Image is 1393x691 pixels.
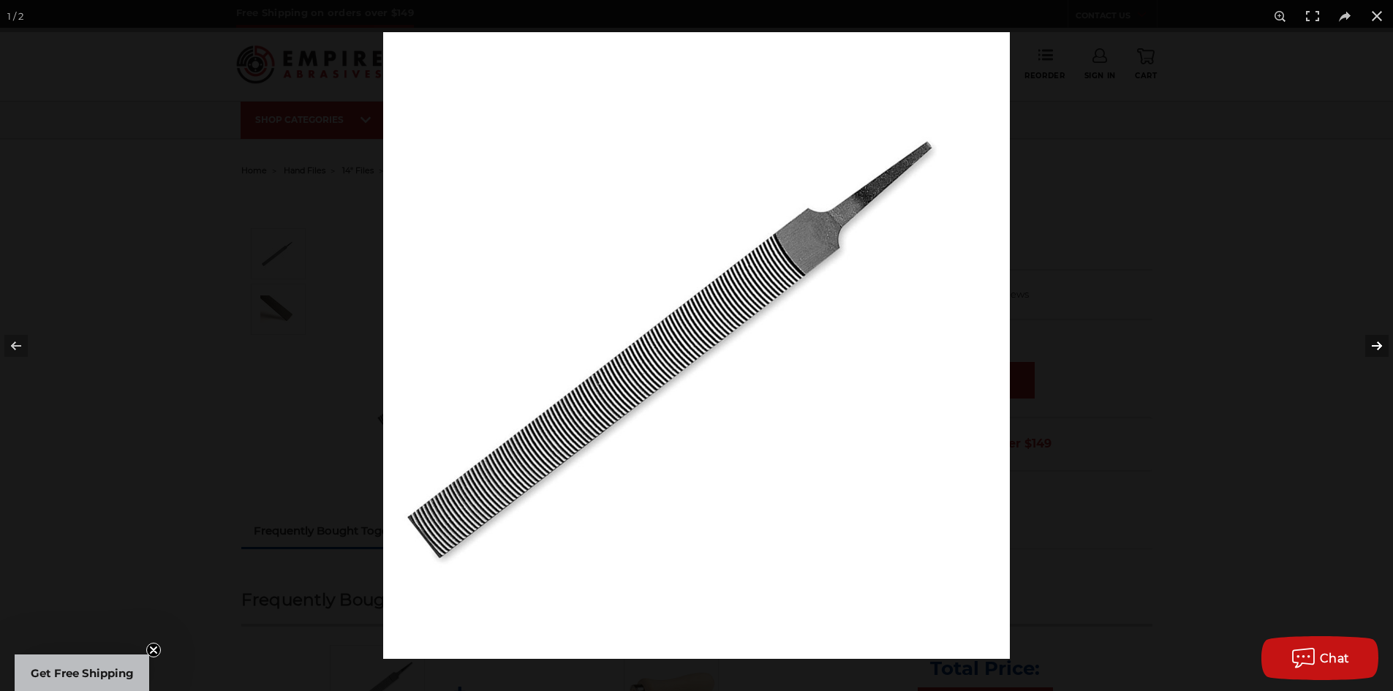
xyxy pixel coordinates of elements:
span: Chat [1320,652,1350,665]
button: Chat [1261,636,1378,680]
div: Get Free ShippingClose teaser [15,654,149,691]
img: Mill_Curved_Tooth_File__96880.1570196852.jpg [383,32,1010,659]
span: Get Free Shipping [31,666,134,680]
button: Next (arrow right) [1342,309,1393,382]
button: Close teaser [146,643,161,657]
